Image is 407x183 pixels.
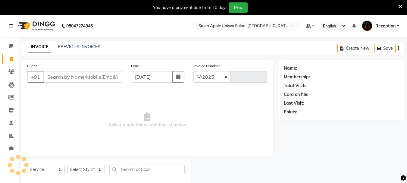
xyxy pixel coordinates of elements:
label: Client [27,63,37,69]
div: Membership: [284,74,310,80]
div: Card on file: [284,91,308,98]
div: You have a payment due from 10 days [153,5,227,11]
b: 08047224946 [66,17,93,34]
label: Invoice Number [193,63,220,69]
button: +91 [27,71,44,83]
input: Search or Scan [109,165,185,174]
a: INVOICE [28,42,51,52]
div: Points: [284,109,297,115]
div: Name: [284,65,297,71]
button: Pay [229,2,248,13]
button: Save [374,44,396,53]
img: Reception [362,21,372,31]
span: Select & add items from the list below [27,90,267,150]
div: Last Visit: [284,100,304,106]
input: Search by Name/Mobile/Email/Code [43,71,122,83]
img: logo [15,17,57,34]
div: Total Visits: [284,83,308,89]
label: Date [131,63,139,69]
button: Create New [337,44,372,53]
a: PREVIOUS INVOICES [58,44,100,49]
span: Reception [375,23,396,29]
